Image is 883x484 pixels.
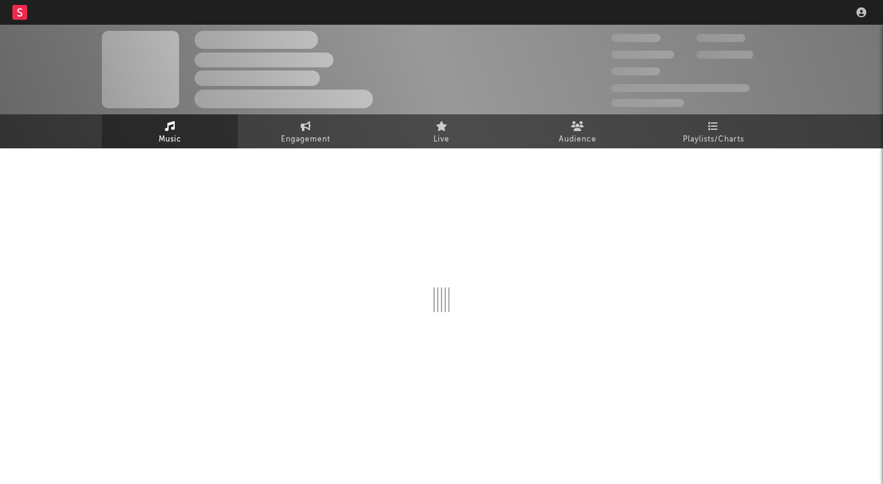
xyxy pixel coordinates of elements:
a: Engagement [238,114,374,148]
span: Engagement [281,132,330,147]
span: 300,000 [611,34,661,42]
a: Music [102,114,238,148]
a: Live [374,114,509,148]
span: 50,000,000 [611,51,674,59]
span: 100,000 [697,34,745,42]
span: Live [433,132,450,147]
span: Playlists/Charts [683,132,744,147]
span: 1,000,000 [697,51,753,59]
span: Audience [559,132,596,147]
span: 100,000 [611,67,660,75]
span: 50,000,000 Monthly Listeners [611,84,750,92]
span: Jump Score: 85.0 [611,99,684,107]
a: Audience [509,114,645,148]
span: Music [159,132,182,147]
a: Playlists/Charts [645,114,781,148]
